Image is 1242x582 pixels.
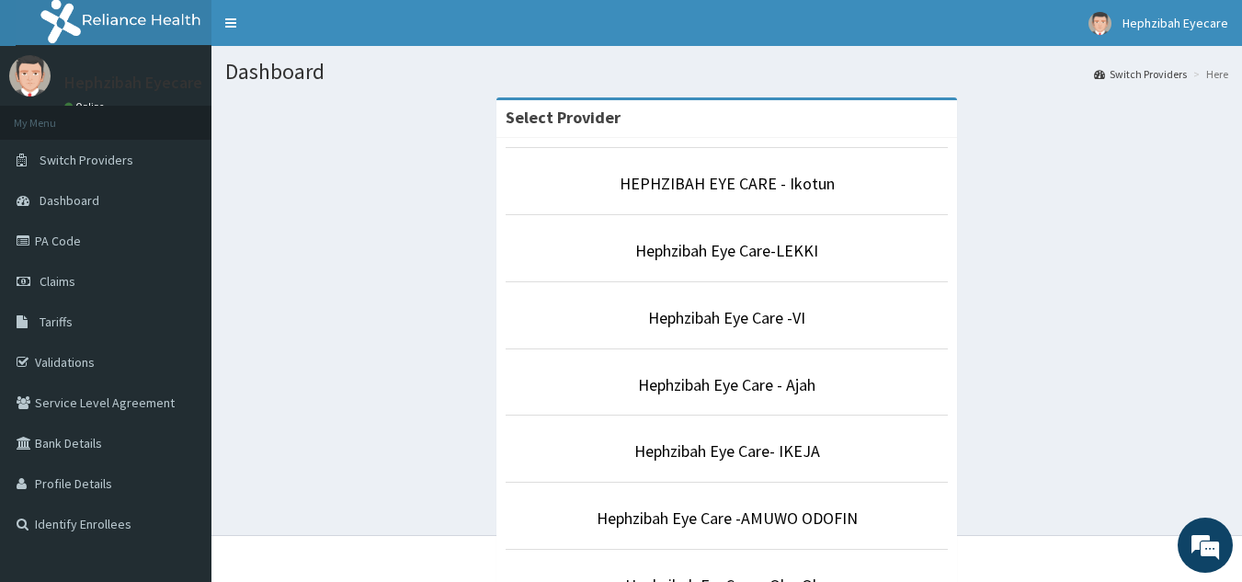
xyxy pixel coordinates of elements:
[638,374,815,395] a: Hephzibah Eye Care - Ajah
[635,240,818,261] a: Hephzibah Eye Care-LEKKI
[40,152,133,168] span: Switch Providers
[225,60,1228,84] h1: Dashboard
[40,314,73,330] span: Tariffs
[40,192,99,209] span: Dashboard
[1094,66,1187,82] a: Switch Providers
[597,508,858,529] a: Hephzibah Eye Care -AMUWO ODOFIN
[648,307,805,328] a: Hephzibah Eye Care -VI
[64,100,108,113] a: Online
[506,107,621,128] strong: Select Provider
[1189,66,1228,82] li: Here
[9,55,51,97] img: User Image
[64,74,202,91] p: Hephzibah Eyecare
[1122,15,1228,31] span: Hephzibah Eyecare
[634,440,820,462] a: Hephzibah Eye Care- IKEJA
[40,273,75,290] span: Claims
[1088,12,1111,35] img: User Image
[620,173,835,194] a: HEPHZIBAH EYE CARE - Ikotun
